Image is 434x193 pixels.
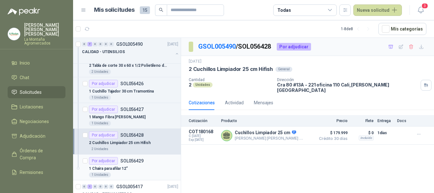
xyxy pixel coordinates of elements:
[189,82,192,87] p: 2
[254,99,273,106] div: Mensajes
[397,119,410,123] p: Docs
[94,5,135,15] h1: Mis solicitudes
[235,130,312,136] p: Cuchillos Limpiador 25 cm
[98,184,103,189] div: 0
[167,41,178,47] p: [DATE]
[89,121,111,126] div: 1 Unidades
[159,8,163,12] span: search
[189,119,217,123] p: Cotización
[189,138,217,142] span: Exp: [DATE]
[8,130,65,142] a: Adjudicación
[189,59,201,65] p: [DATE]
[120,107,144,112] p: SOL056427
[120,133,144,137] p: SOL056428
[104,184,108,189] div: 0
[189,66,273,72] p: 2 Cuchillos Limpiador 25 cm Hifish
[89,88,154,94] p: 1 Cuchillo Tajador 30 cm Tramontina
[20,74,29,81] span: Chat
[299,136,316,141] div: Directo
[189,78,272,82] p: Cantidad
[89,172,111,177] div: 1 Unidades
[316,137,348,141] span: Crédito 30 días
[353,4,402,16] button: Nueva solicitud
[24,38,65,45] p: La Montaña Agromercados
[189,129,217,134] p: COT180168
[20,133,45,140] span: Adjudicación
[20,103,43,110] span: Licitaciones
[8,72,65,84] a: Chat
[421,3,428,9] span: 3
[277,7,291,14] div: Todas
[82,184,87,189] div: 0
[351,129,374,137] p: $ 0
[20,169,43,176] span: Remisiones
[198,42,272,52] p: / SOL056428
[8,101,65,113] a: Licitaciones
[377,129,393,137] p: 1 días
[120,159,144,163] p: SOL056429
[109,184,114,189] div: 0
[98,42,103,46] div: 0
[275,67,292,72] div: General
[93,184,98,189] div: 0
[82,40,180,61] a: 0 7 0 0 0 0 GSOL005490[DATE] CALIDAD - UTENSILIOS
[8,115,65,128] a: Negociaciones
[316,119,348,123] p: Precio
[89,63,168,69] p: 2 Tabla de corte 30 x 60 x 1/2 Polietileno de alta densidad.
[89,140,151,146] p: 2 Cuchillos Limpiador 25 cm Hifish
[377,119,393,123] p: Entrega
[189,99,215,106] div: Cotizaciones
[8,57,65,69] a: Inicio
[24,23,65,36] p: [PERSON_NAME] [PERSON_NAME] [PERSON_NAME]
[20,147,59,161] span: Órdenes de Compra
[89,106,118,113] div: Por adjudicar
[73,52,181,77] a: Por adjudicarSOL0564252 Tabla de corte 30 x 60 x 1/2 Polietileno de alta densidad.2 Unidades
[73,103,181,129] a: Por adjudicarSOL0564271 Mango Fibra [PERSON_NAME]1 Unidades
[104,42,108,46] div: 0
[89,95,111,100] div: 1 Unidades
[82,49,125,55] p: CALIDAD - UTENSILIOS
[89,157,118,165] div: Por adjudicar
[378,23,426,35] button: Mís categorías
[8,28,20,40] img: Company Logo
[140,6,150,14] span: 15
[189,134,217,138] span: C: [DATE]
[8,166,65,178] a: Remisiones
[120,81,144,86] p: SOL056426
[89,114,146,120] p: 1 Mango Fibra [PERSON_NAME]
[93,42,98,46] div: 0
[277,78,418,82] p: Dirección
[8,145,65,164] a: Órdenes de Compra
[20,89,42,96] span: Solicitudes
[89,69,111,74] div: 2 Unidades
[20,59,30,66] span: Inicio
[89,80,118,87] div: Por adjudicar
[89,131,118,139] div: Por adjudicar
[89,166,128,172] p: 1 Chaira para afilar 12”
[415,4,426,16] button: 3
[73,77,181,103] a: Por adjudicarSOL0564261 Cuchillo Tajador 30 cm Tramontina1 Unidades
[73,155,181,180] a: Por adjudicarSOL0564291 Chaira para afilar 12”1 Unidades
[277,82,418,93] p: Cra 80 #13A - 221 oficina 110 Cali , [PERSON_NAME][GEOGRAPHIC_DATA]
[87,42,92,46] div: 7
[351,119,374,123] p: Flete
[116,42,143,46] p: GSOL005490
[235,136,312,141] p: [PERSON_NAME] [PERSON_NAME]
[221,119,312,123] p: Producto
[198,43,236,50] a: GSOL005490
[277,43,311,51] div: Por adjudicar
[82,42,87,46] div: 0
[359,135,374,141] div: Incluido
[73,129,181,155] a: Por adjudicarSOL0564282 Cuchillos Limpiador 25 cm Hifish2 Unidades
[89,147,111,152] div: 2 Unidades
[193,82,213,87] div: Unidades
[167,184,178,190] p: [DATE]
[8,86,65,98] a: Solicitudes
[341,24,373,34] div: 1 - 8 de 8
[225,99,244,106] div: Actividad
[316,129,348,137] span: $ 179.999
[116,184,143,189] p: GSOL005417
[109,42,114,46] div: 0
[8,8,40,15] img: Logo peakr
[20,118,49,125] span: Negociaciones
